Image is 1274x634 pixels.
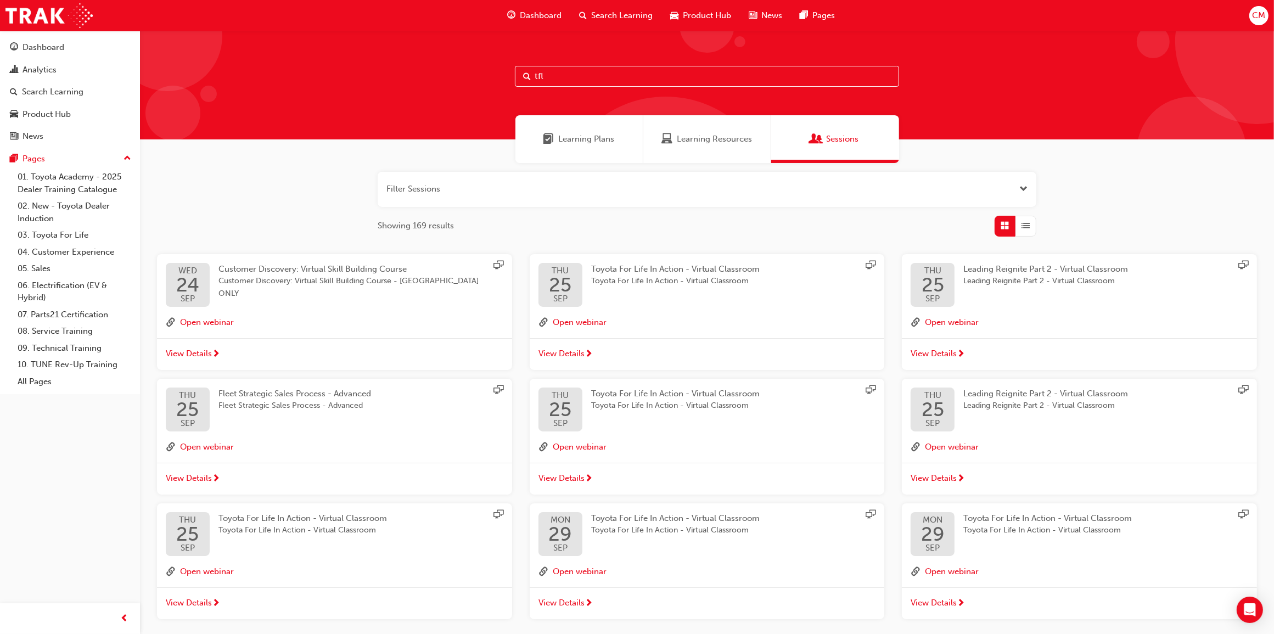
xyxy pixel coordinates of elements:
a: car-iconProduct Hub [661,4,740,27]
span: sessionType_ONLINE_URL-icon [866,385,875,397]
a: 09. Technical Training [13,340,136,357]
span: Leading Reignite Part 2 - Virtual Classroom [963,275,1128,288]
span: Toyota For Life In Action - Virtual Classroom [963,524,1132,537]
span: Toyota For Life In Action - Virtual Classroom [591,400,760,412]
span: Toyota For Life In Action - Virtual Classroom [218,513,387,523]
span: Toyota For Life In Action - Virtual Classroom [218,524,387,537]
a: Product Hub [4,104,136,125]
span: Learning Plans [543,133,554,145]
span: guage-icon [10,43,18,53]
span: Learning Resources [661,133,672,145]
span: car-icon [670,9,678,23]
span: Toyota For Life In Action - Virtual Classroom [591,264,760,274]
span: Toyota For Life In Action - Virtual Classroom [591,524,760,537]
span: SEP [922,419,944,428]
div: Search Learning [22,86,83,98]
span: next-icon [957,350,965,360]
span: search-icon [10,87,18,97]
span: sessionType_ONLINE_URL-icon [493,385,503,397]
button: THU25SEPLeading Reignite Part 2 - Virtual ClassroomLeading Reignite Part 2 - Virtual Classroomlin... [902,379,1257,495]
button: Open webinar [180,440,234,455]
span: Toyota For Life In Action - Virtual Classroom [591,513,760,523]
button: Open webinar [553,440,607,455]
span: pages-icon [800,9,808,23]
div: Product Hub [23,108,71,121]
a: 05. Sales [13,260,136,277]
span: next-icon [585,350,593,360]
button: Open webinar [553,565,607,579]
span: MON [921,516,945,524]
span: SEP [922,295,944,303]
span: View Details [166,347,212,360]
span: 29 [921,524,945,544]
span: View Details [911,347,957,360]
span: link-icon [911,565,921,579]
input: Search... [515,66,899,87]
span: search-icon [579,9,587,23]
a: 07. Parts21 Certification [13,306,136,323]
button: Pages [4,149,136,169]
button: CM [1249,6,1269,25]
span: 25 [177,524,199,544]
a: 06. Electrification (EV & Hybrid) [13,277,136,306]
a: THU25SEPToyota For Life In Action - Virtual ClassroomToyota For Life In Action - Virtual Classroom [538,263,876,307]
span: sessionType_ONLINE_URL-icon [866,509,875,521]
span: next-icon [957,599,965,609]
a: MON29SEPToyota For Life In Action - Virtual ClassroomToyota For Life In Action - Virtual Classroom [911,512,1248,556]
span: THU [177,516,199,524]
a: View Details [157,338,512,370]
a: WED24SEPCustomer Discovery: Virtual Skill Building CourseCustomer Discovery: Virtual Skill Buildi... [166,263,503,307]
span: sessionType_ONLINE_URL-icon [1238,260,1248,272]
span: chart-icon [10,65,18,75]
button: MON29SEPToyota For Life In Action - Virtual ClassroomToyota For Life In Action - Virtual Classroo... [530,503,885,619]
button: Open webinar [925,316,979,330]
span: CM [1252,9,1265,22]
span: sessionType_ONLINE_URL-icon [493,260,503,272]
span: 24 [176,275,199,295]
span: SEP [176,295,199,303]
button: THU25SEPToyota For Life In Action - Virtual ClassroomToyota For Life In Action - Virtual Classroo... [530,379,885,495]
a: THU25SEPLeading Reignite Part 2 - Virtual ClassroomLeading Reignite Part 2 - Virtual Classroom [911,388,1248,431]
span: prev-icon [121,612,129,626]
a: Analytics [4,60,136,80]
span: Leading Reignite Part 2 - Virtual Classroom [963,389,1128,399]
span: car-icon [10,110,18,120]
span: Search [523,70,531,83]
img: Trak [5,3,93,28]
span: WED [176,267,199,275]
div: Open Intercom Messenger [1237,597,1263,623]
a: View Details [902,338,1257,370]
span: link-icon [166,565,176,579]
div: Pages [23,153,45,165]
span: View Details [538,597,585,609]
div: Dashboard [23,41,64,54]
span: Toyota For Life In Action - Virtual Classroom [591,389,760,399]
span: THU [922,391,944,400]
a: Learning ResourcesLearning Resources [643,115,771,163]
span: Customer Discovery: Virtual Skill Building Course [218,264,407,274]
span: link-icon [538,316,548,330]
span: SEP [549,419,571,428]
span: next-icon [957,474,965,484]
span: View Details [911,597,957,609]
span: next-icon [212,599,220,609]
span: sessionType_ONLINE_URL-icon [493,509,503,521]
span: news-icon [10,132,18,142]
span: Customer Discovery: Virtual Skill Building Course - [GEOGRAPHIC_DATA] ONLY [218,275,486,300]
span: 29 [548,524,572,544]
a: Search Learning [4,82,136,102]
button: THU25SEPLeading Reignite Part 2 - Virtual ClassroomLeading Reignite Part 2 - Virtual Classroomlin... [902,254,1257,370]
span: up-icon [124,152,131,166]
a: View Details [530,463,885,495]
button: Open webinar [180,565,234,579]
a: guage-iconDashboard [498,4,570,27]
a: 08. Service Training [13,323,136,340]
span: Pages [812,9,835,22]
span: List [1022,220,1030,232]
span: 25 [549,275,571,295]
a: Dashboard [4,37,136,58]
span: MON [548,516,572,524]
a: View Details [157,463,512,495]
span: pages-icon [10,154,18,164]
button: MON29SEPToyota For Life In Action - Virtual ClassroomToyota For Life In Action - Virtual Classroo... [902,503,1257,619]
